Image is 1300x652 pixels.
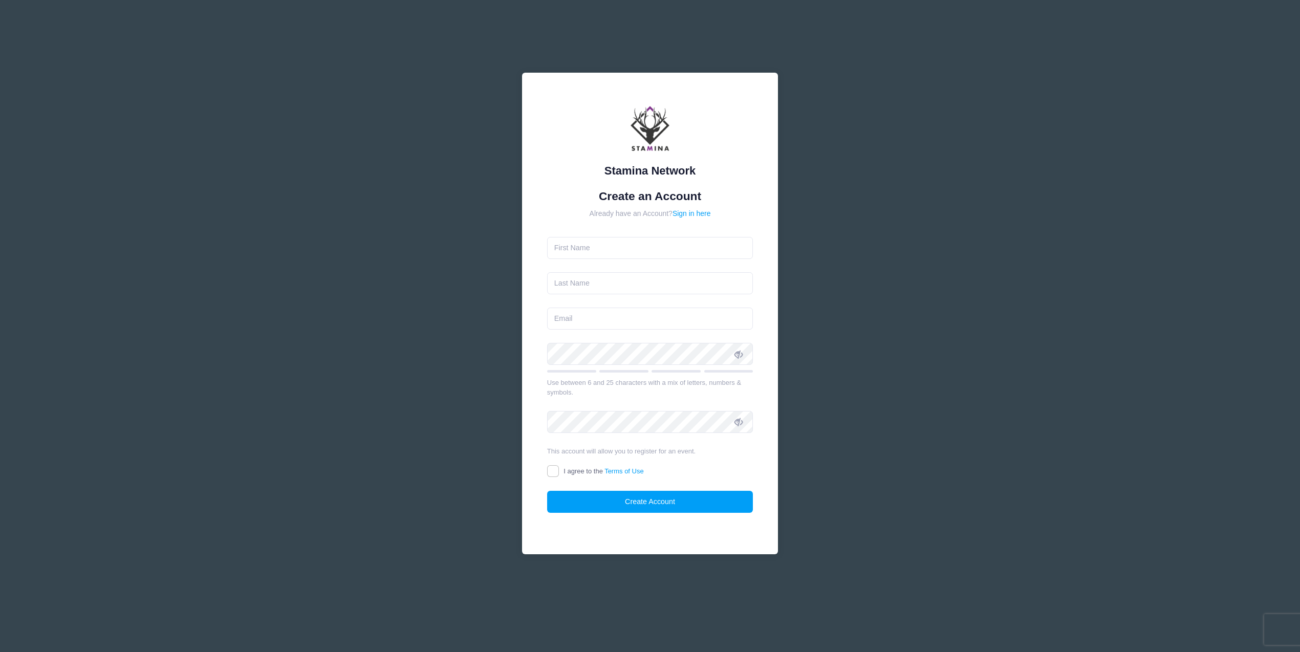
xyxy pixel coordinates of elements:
div: Stamina Network [547,162,753,179]
input: Last Name [547,272,753,294]
input: I agree to theTerms of Use [547,465,559,477]
img: Stamina Network [619,98,681,159]
div: Already have an Account? [547,208,753,219]
button: Create Account [547,491,753,513]
input: First Name [547,237,753,259]
div: This account will allow you to register for an event. [547,446,753,457]
a: Sign in here [673,209,711,218]
a: Terms of Use [604,467,644,475]
div: Use between 6 and 25 characters with a mix of letters, numbers & symbols. [547,378,753,398]
h1: Create an Account [547,189,753,203]
span: I agree to the [564,467,643,475]
input: Email [547,308,753,330]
